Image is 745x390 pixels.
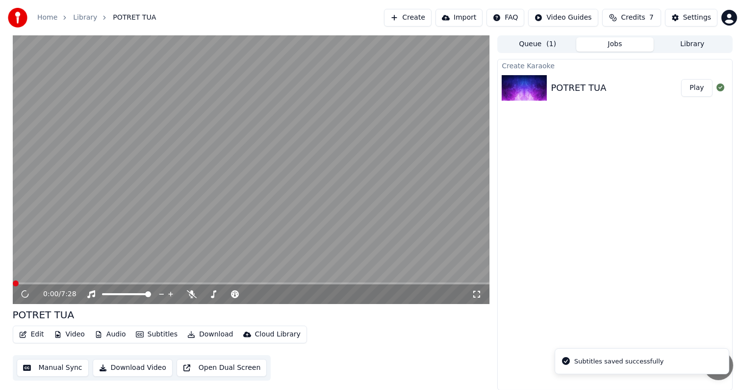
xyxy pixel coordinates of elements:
span: Credits [621,13,645,23]
nav: breadcrumb [37,13,156,23]
span: 7 [649,13,654,23]
span: POTRET TUA [113,13,156,23]
div: Settings [683,13,711,23]
button: Queue [499,37,576,52]
div: Subtitles saved successfully [574,357,664,366]
div: / [43,289,67,299]
div: Create Karaoke [498,59,732,71]
a: Home [37,13,57,23]
button: FAQ [487,9,524,27]
button: Play [681,79,712,97]
div: Cloud Library [255,330,301,339]
button: Edit [15,328,48,341]
img: youka [8,8,27,28]
button: Create [384,9,432,27]
button: Jobs [576,37,654,52]
a: Library [73,13,97,23]
div: POTRET TUA [551,81,606,95]
button: Download Video [93,359,173,377]
button: Download [183,328,237,341]
span: 7:28 [61,289,76,299]
button: Video [50,328,89,341]
button: Settings [665,9,718,27]
button: Open Dual Screen [177,359,267,377]
button: Audio [91,328,130,341]
button: Subtitles [132,328,181,341]
button: Manual Sync [17,359,89,377]
button: Import [436,9,483,27]
button: Video Guides [528,9,598,27]
div: POTRET TUA [13,308,75,322]
span: ( 1 ) [546,39,556,49]
button: Credits7 [602,9,661,27]
button: Library [654,37,731,52]
span: 0:00 [43,289,58,299]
